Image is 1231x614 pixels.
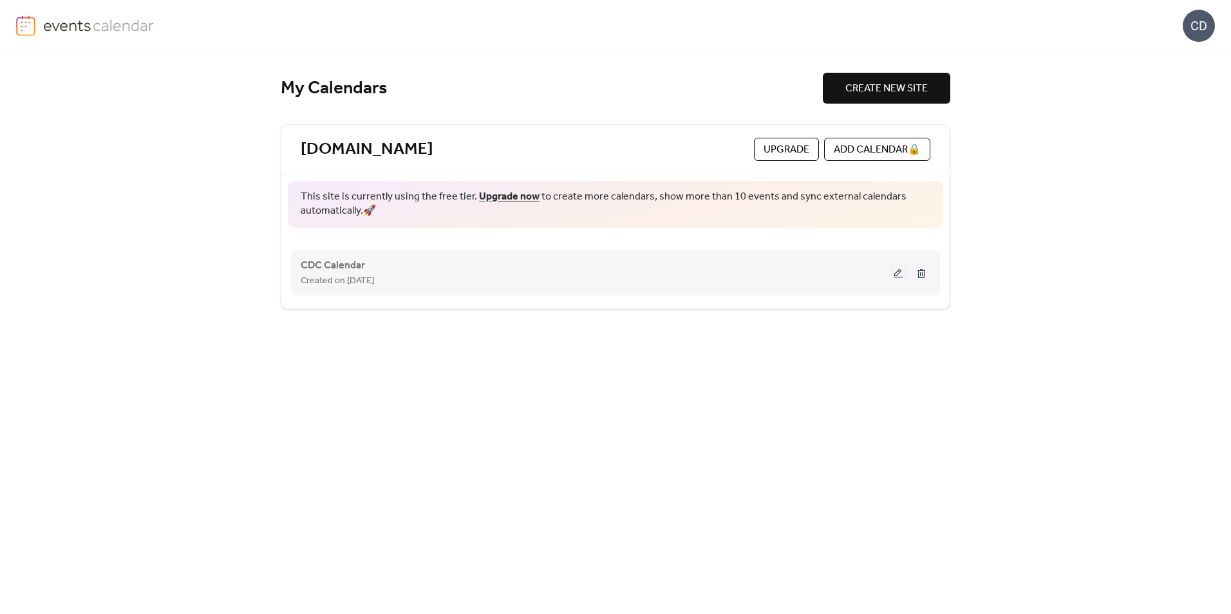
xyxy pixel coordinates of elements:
[754,138,819,161] button: Upgrade
[764,142,809,158] span: Upgrade
[1183,10,1215,42] div: CD
[301,262,365,269] a: CDC Calendar
[823,73,950,104] button: CREATE NEW SITE
[301,258,365,274] span: CDC Calendar
[845,81,928,97] span: CREATE NEW SITE
[16,15,35,36] img: logo
[301,274,374,289] span: Created on [DATE]
[479,187,540,207] a: Upgrade now
[301,139,433,160] a: [DOMAIN_NAME]
[301,190,930,219] span: This site is currently using the free tier. to create more calendars, show more than 10 events an...
[43,15,155,35] img: logo-type
[281,77,823,100] div: My Calendars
